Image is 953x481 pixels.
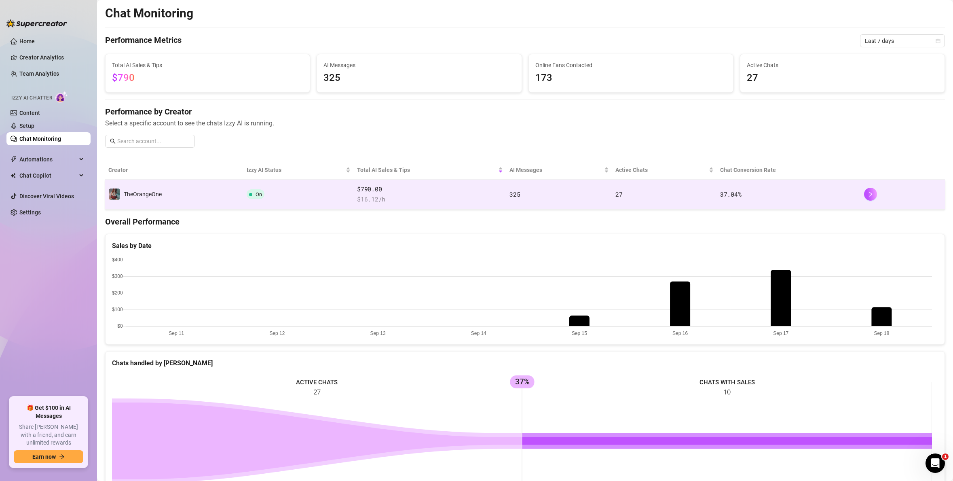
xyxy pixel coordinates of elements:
span: Last 7 days [865,35,940,47]
th: Chat Conversion Rate [717,161,861,180]
span: Automations [19,153,77,166]
span: AI Messages [509,165,602,174]
a: Setup [19,123,34,129]
a: Content [19,110,40,116]
span: $790 [112,72,135,83]
span: Select a specific account to see the chats Izzy AI is running. [105,118,945,128]
span: 37.04 % [720,190,741,198]
h4: Performance by Creator [105,106,945,117]
span: 27 [747,70,938,86]
a: Settings [19,209,41,216]
div: Sales by Date [112,241,938,251]
h4: Overall Performance [105,216,945,227]
span: 🎁 Get $100 in AI Messages [14,404,83,420]
span: $ 16.12 /h [357,195,503,204]
span: 325 [509,190,520,198]
span: Active Chats [615,165,707,174]
span: Share [PERSON_NAME] with a friend, and earn unlimited rewards [14,423,83,447]
span: calendar [936,38,940,43]
span: Izzy AI Status [247,165,344,174]
img: TheOrangeOne [109,189,120,200]
input: Search account... [117,137,190,146]
button: Earn nowarrow-right [14,450,83,463]
iframe: Intercom live chat [926,453,945,473]
button: right [864,188,877,201]
a: Home [19,38,35,44]
img: Chat Copilot [11,173,16,178]
span: 1 [942,453,949,460]
span: Active Chats [747,61,938,70]
span: TheOrangeOne [124,191,162,197]
th: Izzy AI Status [243,161,354,180]
a: Chat Monitoring [19,136,61,142]
a: Discover Viral Videos [19,193,74,199]
span: Total AI Sales & Tips [112,61,303,70]
span: Total AI Sales & Tips [357,165,497,174]
span: $790.00 [357,184,503,194]
th: Total AI Sales & Tips [354,161,506,180]
span: Chat Copilot [19,169,77,182]
img: logo-BBDzfeDw.svg [6,19,67,28]
span: arrow-right [59,454,65,460]
h4: Performance Metrics [105,34,182,47]
span: 325 [323,70,515,86]
th: Creator [105,161,243,180]
a: Team Analytics [19,70,59,77]
th: AI Messages [506,161,612,180]
div: Chats handled by [PERSON_NAME] [112,358,938,368]
span: search [110,138,116,144]
span: 173 [535,70,727,86]
span: Izzy AI Chatter [11,94,52,102]
span: thunderbolt [11,156,17,163]
h2: Chat Monitoring [105,6,193,21]
span: On [256,191,262,197]
span: Earn now [32,453,56,460]
a: Creator Analytics [19,51,84,64]
span: 27 [615,190,622,198]
span: AI Messages [323,61,515,70]
span: right [868,191,873,197]
span: Online Fans Contacted [535,61,727,70]
img: AI Chatter [55,91,68,103]
th: Active Chats [612,161,717,180]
